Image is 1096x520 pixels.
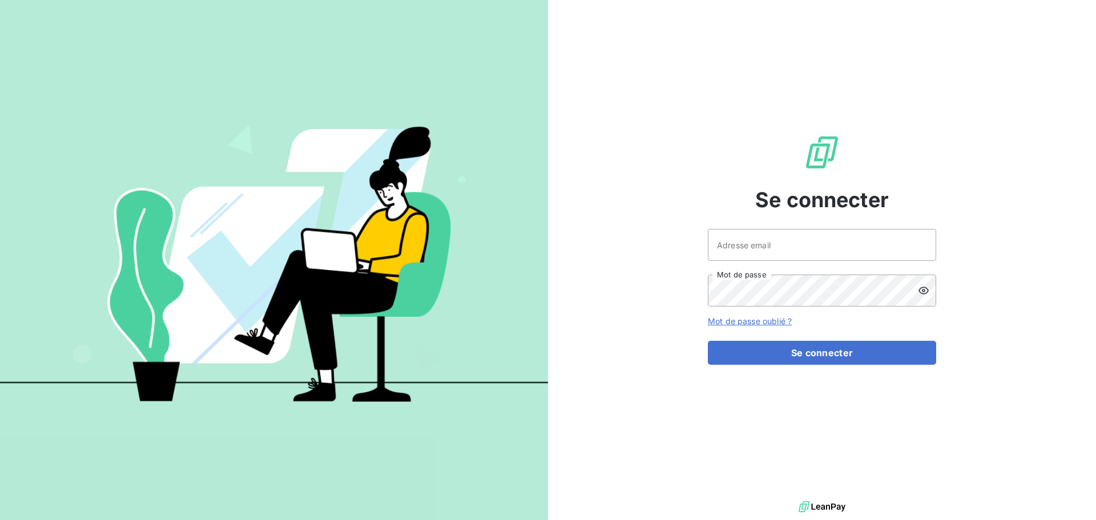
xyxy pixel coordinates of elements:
img: Logo LeanPay [804,134,840,171]
img: logo [799,498,845,515]
span: Se connecter [755,184,889,215]
a: Mot de passe oublié ? [708,316,792,326]
button: Se connecter [708,341,936,365]
input: placeholder [708,229,936,261]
